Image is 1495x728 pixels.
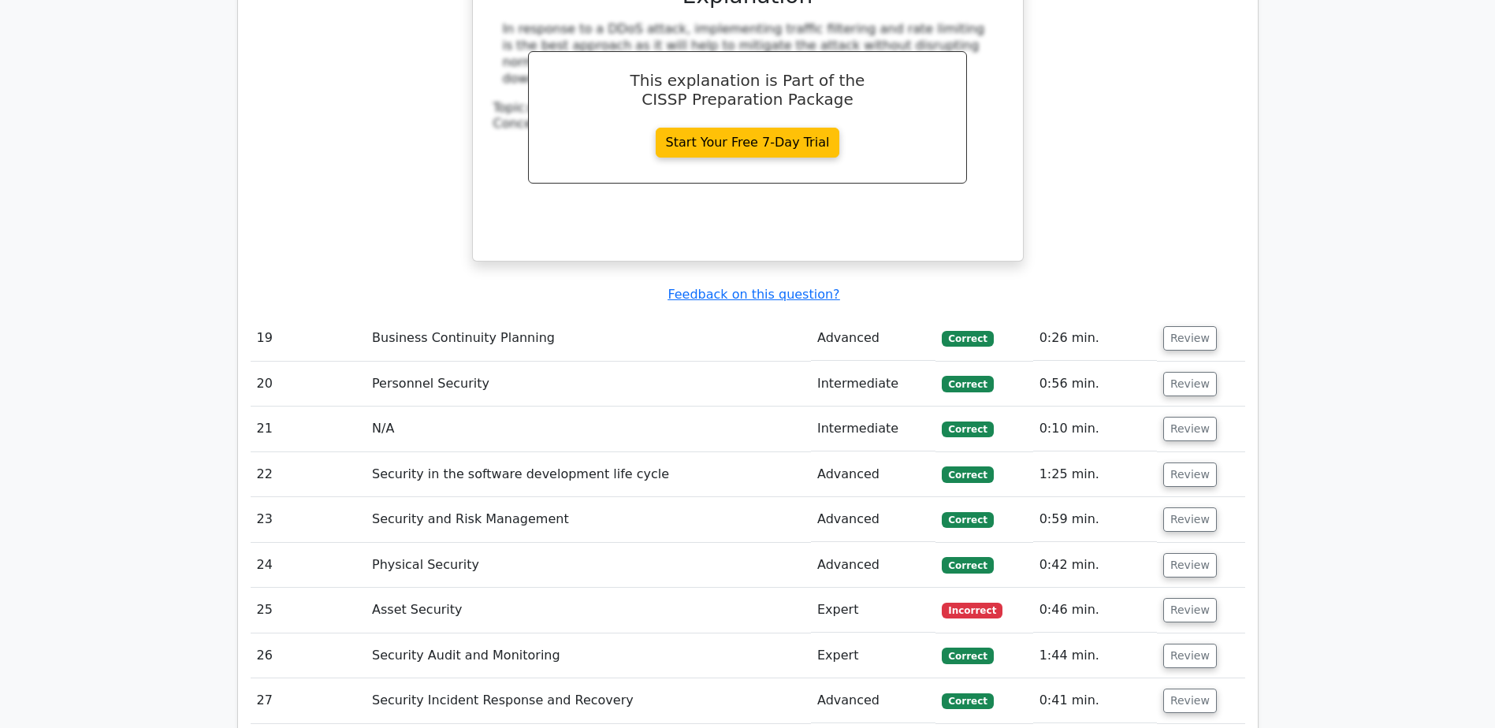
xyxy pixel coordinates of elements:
[366,678,811,723] td: Security Incident Response and Recovery
[811,407,935,451] td: Intermediate
[942,331,993,347] span: Correct
[1033,497,1157,542] td: 0:59 min.
[811,452,935,497] td: Advanced
[811,633,935,678] td: Expert
[811,362,935,407] td: Intermediate
[1033,678,1157,723] td: 0:41 min.
[1163,598,1217,622] button: Review
[251,316,366,361] td: 19
[811,316,935,361] td: Advanced
[366,407,811,451] td: N/A
[1163,417,1217,441] button: Review
[942,466,993,482] span: Correct
[366,316,811,361] td: Business Continuity Planning
[366,452,811,497] td: Security in the software development life cycle
[942,603,1002,618] span: Incorrect
[1163,553,1217,578] button: Review
[1033,633,1157,678] td: 1:44 min.
[656,128,840,158] a: Start Your Free 7-Day Trial
[942,557,993,573] span: Correct
[366,633,811,678] td: Security Audit and Monitoring
[942,376,993,392] span: Correct
[1163,644,1217,668] button: Review
[811,678,935,723] td: Advanced
[1033,316,1157,361] td: 0:26 min.
[1163,689,1217,713] button: Review
[251,452,366,497] td: 22
[1163,462,1217,487] button: Review
[251,678,366,723] td: 27
[251,362,366,407] td: 20
[493,116,1002,132] div: Concept:
[1163,507,1217,532] button: Review
[668,287,839,302] a: Feedback on this question?
[942,422,993,437] span: Correct
[1033,543,1157,588] td: 0:42 min.
[251,497,366,542] td: 23
[251,543,366,588] td: 24
[942,693,993,709] span: Correct
[493,100,1002,117] div: Topic:
[942,648,993,663] span: Correct
[1033,407,1157,451] td: 0:10 min.
[1163,326,1217,351] button: Review
[366,497,811,542] td: Security and Risk Management
[811,588,935,633] td: Expert
[251,633,366,678] td: 26
[366,588,811,633] td: Asset Security
[251,588,366,633] td: 25
[942,512,993,528] span: Correct
[1033,362,1157,407] td: 0:56 min.
[251,407,366,451] td: 21
[366,543,811,588] td: Physical Security
[1033,452,1157,497] td: 1:25 min.
[811,497,935,542] td: Advanced
[811,543,935,588] td: Advanced
[503,21,993,87] div: In response to a DDoS attack, implementing traffic filtering and rate limiting is the best approa...
[1033,588,1157,633] td: 0:46 min.
[1163,372,1217,396] button: Review
[366,362,811,407] td: Personnel Security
